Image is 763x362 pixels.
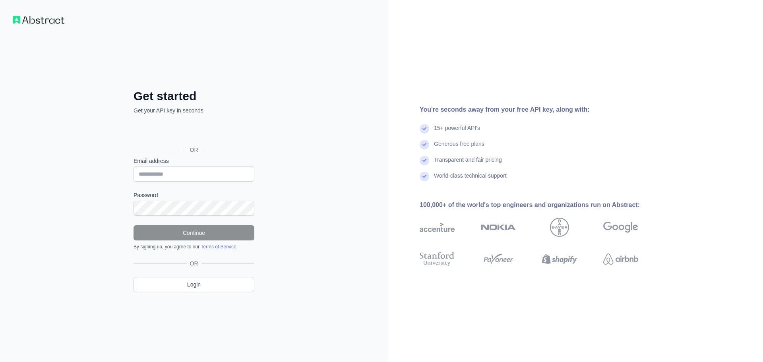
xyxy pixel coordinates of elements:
[184,146,205,154] span: OR
[434,124,480,140] div: 15+ powerful API's
[201,244,236,250] a: Terms of Service
[420,250,455,268] img: stanford university
[420,140,429,149] img: check mark
[134,106,254,114] p: Get your API key in seconds
[550,218,569,237] img: bayer
[134,89,254,103] h2: Get started
[187,259,201,267] span: OR
[434,172,507,188] div: World-class technical support
[13,16,64,24] img: Workflow
[434,156,502,172] div: Transparent and fair pricing
[134,191,254,199] label: Password
[481,250,516,268] img: payoneer
[603,218,638,237] img: google
[420,218,455,237] img: accenture
[134,277,254,292] a: Login
[420,172,429,181] img: check mark
[420,156,429,165] img: check mark
[434,140,484,156] div: Generous free plans
[420,200,664,210] div: 100,000+ of the world's top engineers and organizations run on Abstract:
[130,123,257,141] iframe: "Google-বোতামের মাধ্যমে সাইন ইন করুন"
[603,250,638,268] img: airbnb
[134,244,254,250] div: By signing up, you agree to our .
[481,218,516,237] img: nokia
[420,124,429,134] img: check mark
[420,105,664,114] div: You're seconds away from your free API key, along with:
[134,225,254,240] button: Continue
[134,157,254,165] label: Email address
[542,250,577,268] img: shopify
